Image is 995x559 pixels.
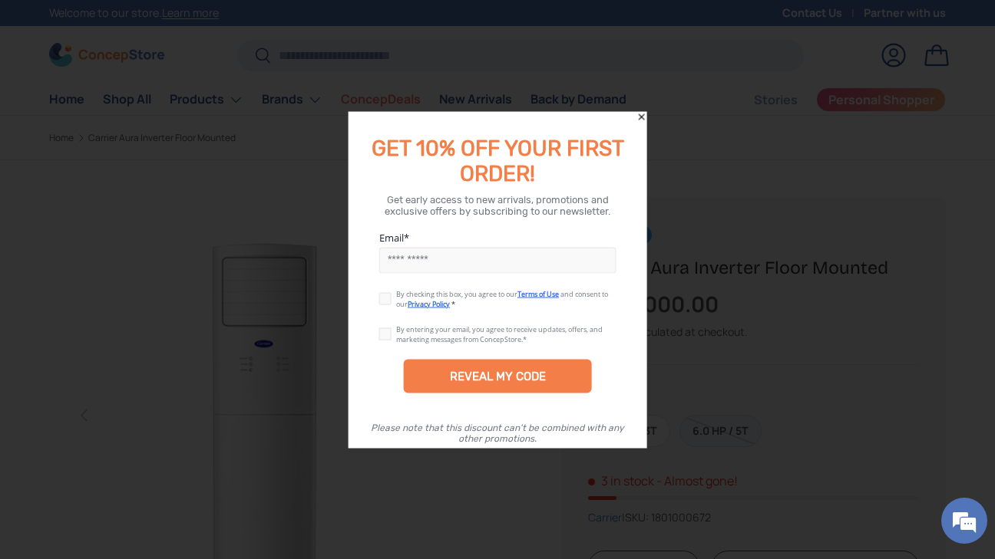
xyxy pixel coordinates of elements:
[408,298,450,308] a: Privacy Policy
[450,369,546,383] div: REVEAL MY CODE
[396,288,608,308] span: and consent to our
[225,439,279,460] em: Submit
[379,230,617,244] label: Email
[252,8,289,44] div: Minimize live chat window
[372,135,624,186] span: GET 10% OFF YOUR FIRST ORDER!
[364,422,632,443] div: Please note that this discount can’t be combined with any other promotions.
[396,324,603,344] div: By entering your email, you agree to receive updates, offers, and marketing messages from ConcepS...
[517,288,559,298] a: Terms of Use
[404,359,592,393] div: REVEAL MY CODE
[32,176,268,331] span: We are offline. Please leave us a message.
[396,288,517,298] span: By checking this box, you agree to our
[367,193,629,216] div: Get early access to new arrivals, promotions and exclusive offers by subscribing to our newsletter.
[8,386,293,439] textarea: Type your message and click 'Submit'
[80,86,258,106] div: Leave a message
[636,111,646,122] div: Close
